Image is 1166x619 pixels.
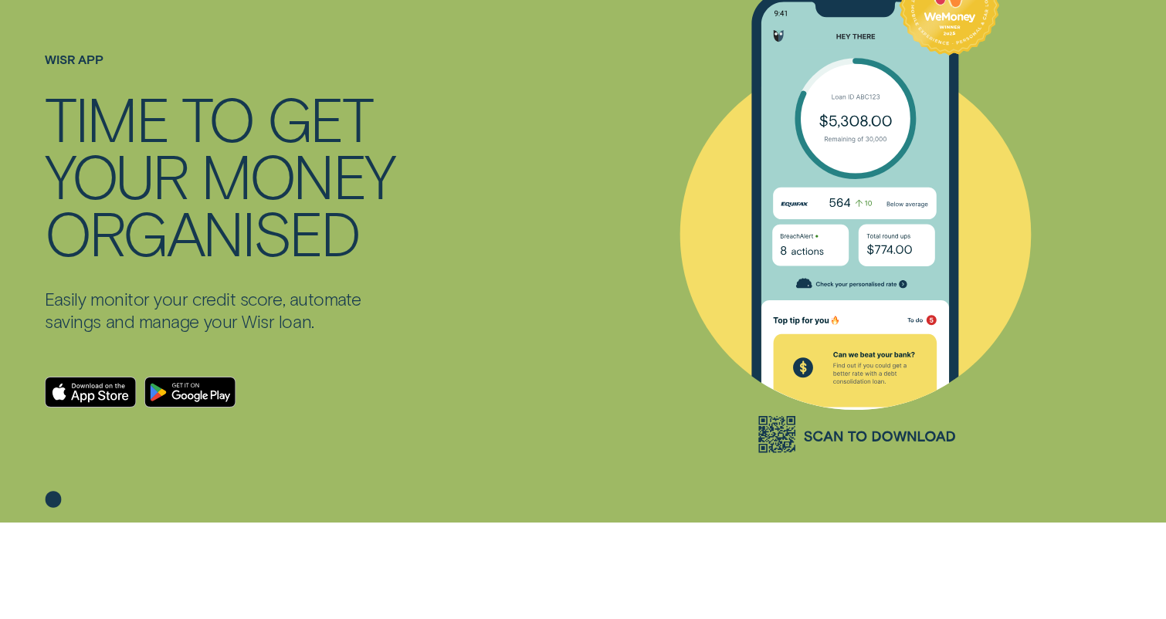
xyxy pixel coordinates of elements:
div: YOUR [45,147,187,204]
h4: TIME TO GET YOUR MONEY ORGANISED [45,90,399,261]
a: Download on the App Store [45,377,137,408]
div: GET [267,90,371,147]
div: MONEY [201,147,394,204]
div: ORGANISED [45,204,358,261]
h1: WISR APP [45,52,399,90]
p: Easily monitor your credit score, automate savings and manage your Wisr loan. [45,288,399,332]
div: TO [181,90,253,147]
a: Android App on Google Play [144,377,237,408]
div: TIME [45,90,168,147]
